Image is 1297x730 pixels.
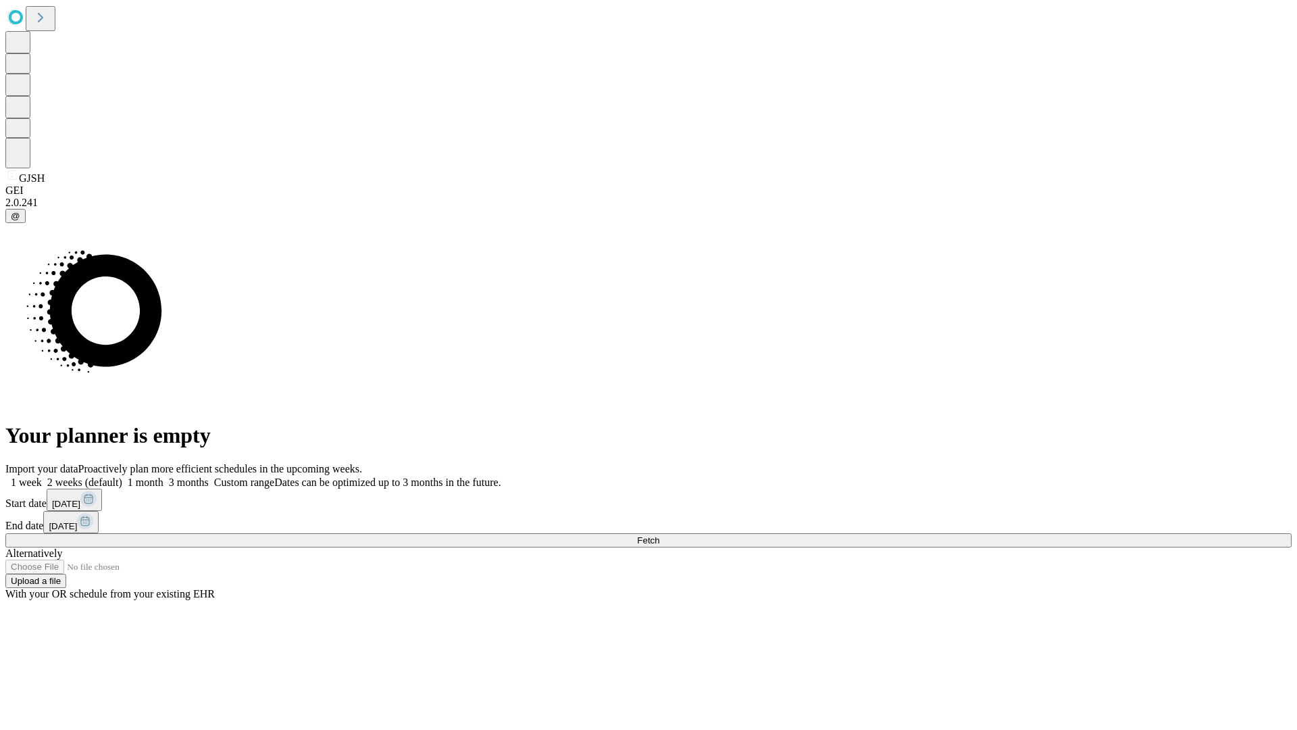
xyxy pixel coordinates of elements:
button: @ [5,209,26,223]
button: [DATE] [47,489,102,511]
button: Fetch [5,533,1292,547]
span: [DATE] [49,521,77,531]
span: Alternatively [5,547,62,559]
span: 3 months [169,477,209,488]
div: Start date [5,489,1292,511]
span: GJSH [19,172,45,184]
span: Fetch [637,535,659,545]
div: End date [5,511,1292,533]
span: 2 weeks (default) [47,477,122,488]
div: 2.0.241 [5,197,1292,209]
div: GEI [5,185,1292,197]
span: 1 month [128,477,163,488]
button: Upload a file [5,574,66,588]
span: Import your data [5,463,78,474]
span: [DATE] [52,499,80,509]
h1: Your planner is empty [5,423,1292,448]
span: Proactively plan more efficient schedules in the upcoming weeks. [78,463,362,474]
span: With your OR schedule from your existing EHR [5,588,215,600]
span: @ [11,211,20,221]
span: Dates can be optimized up to 3 months in the future. [274,477,501,488]
span: 1 week [11,477,42,488]
span: Custom range [214,477,274,488]
button: [DATE] [43,511,99,533]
